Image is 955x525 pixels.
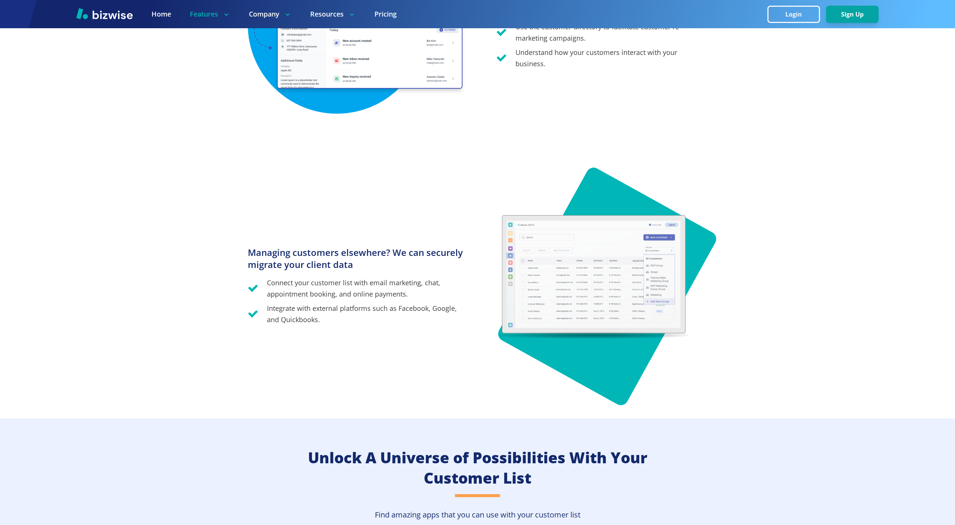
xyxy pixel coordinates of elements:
a: Login [767,11,826,18]
p: Integrate with external platforms such as Facebook, Google, and Quickbooks. [267,303,470,325]
img: Bizwise Logo [76,8,133,19]
button: Sign Up [826,6,879,23]
p: Company [249,9,291,19]
h2: Unlock A Universe of Possibilities With Your Customer List [295,447,660,488]
button: Login [767,6,820,23]
img: Check Icon [248,310,258,318]
p: Resources [310,9,356,19]
p: Use the customer directory to facilitate customer re-marketing campaigns. [515,21,707,44]
a: Home [152,9,171,19]
img: Customer list product [480,213,705,345]
img: Check Icon [496,54,506,62]
a: Pricing [374,9,397,19]
h3: Managing customers elsewhere? We can securely migrate your client data [248,247,470,271]
img: Check Icon [496,29,506,36]
p: Features [190,9,230,19]
p: Connect your customer list with email marketing, chat, appointment booking, and online payments. [267,277,470,300]
p: Understand how your customers interact with your business. [515,47,707,69]
img: Check Icon [248,285,258,292]
p: Find amazing apps that you can use with your customer list [375,509,581,520]
a: Sign Up [826,11,879,18]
